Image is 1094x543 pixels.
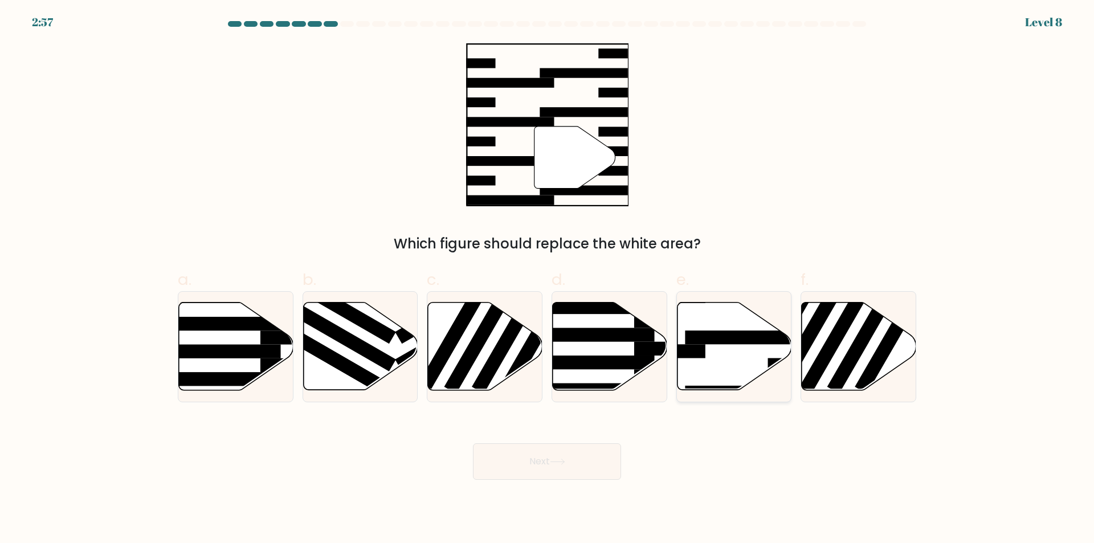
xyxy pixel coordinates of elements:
div: 2:57 [32,14,53,31]
button: Next [473,443,621,480]
span: d. [552,268,565,291]
div: Which figure should replace the white area? [185,234,909,254]
span: b. [303,268,316,291]
span: c. [427,268,439,291]
span: e. [676,268,689,291]
g: " [534,126,615,189]
span: f. [801,268,809,291]
div: Level 8 [1025,14,1062,31]
span: a. [178,268,191,291]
